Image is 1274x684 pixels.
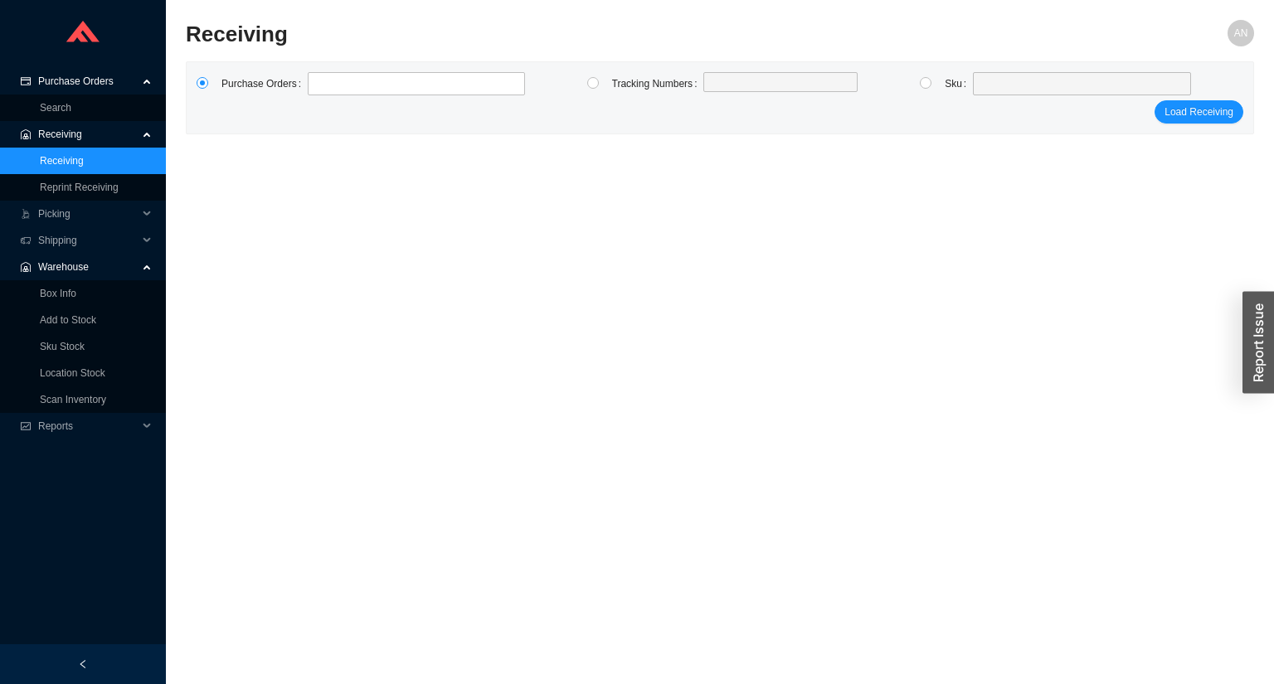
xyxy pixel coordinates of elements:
[38,254,138,280] span: Warehouse
[221,72,308,95] label: Purchase Orders
[40,182,119,193] a: Reprint Receiving
[1165,104,1233,120] span: Load Receiving
[38,121,138,148] span: Receiving
[20,76,32,86] span: credit-card
[40,394,106,405] a: Scan Inventory
[186,20,987,49] h2: Receiving
[612,72,704,95] label: Tracking Numbers
[78,659,88,669] span: left
[20,421,32,431] span: fund
[40,288,76,299] a: Box Info
[1234,20,1248,46] span: AN
[40,367,105,379] a: Location Stock
[1155,100,1243,124] button: Load Receiving
[40,155,84,167] a: Receiving
[40,341,85,352] a: Sku Stock
[40,314,96,326] a: Add to Stock
[38,413,138,439] span: Reports
[40,102,71,114] a: Search
[38,68,138,95] span: Purchase Orders
[38,201,138,227] span: Picking
[38,227,138,254] span: Shipping
[945,72,973,95] label: Sku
